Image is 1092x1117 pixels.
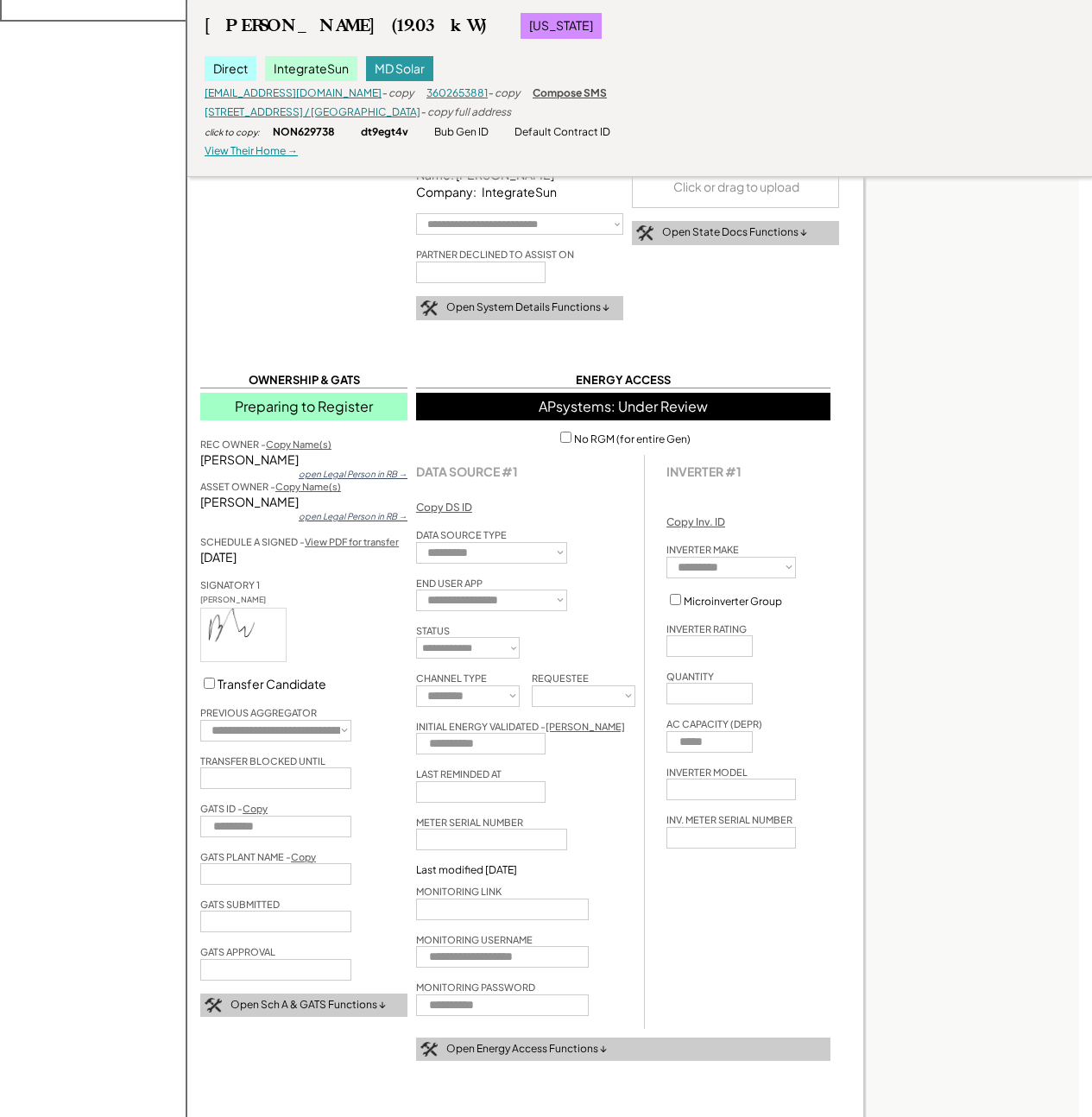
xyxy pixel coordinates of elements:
div: GATS ID - [200,802,268,815]
div: END USER APP [416,577,483,590]
div: QUANTITY [666,670,714,683]
a: [EMAIL_ADDRESS][DOMAIN_NAME] [205,86,382,99]
div: Click or drag to upload [633,166,840,207]
div: Preparing to Register [200,393,407,420]
div: DATA SOURCE TYPE [416,528,507,541]
div: INVERTER RATING [666,622,747,635]
div: GATS SUBMITTED [200,898,280,911]
div: AC CAPACITY (DEPR) [666,717,762,730]
div: Open Energy Access Functions ↓ [446,1042,607,1057]
div: INITIAL ENERGY VALIDATED - [416,720,625,733]
div: TRANSFER BLOCKED UNTIL [200,754,325,767]
div: PARTNER DECLINED TO ASSIST ON [416,248,574,261]
div: SIGNATORY 1 [200,578,260,591]
div: OWNERSHIP & GATS [200,372,407,388]
div: STATUS [416,624,450,637]
div: ASSET OWNER - [200,480,341,493]
a: 3602653881 [426,86,488,99]
label: Transfer Candidate [218,676,326,691]
div: View Their Home → [205,144,298,159]
div: click to copy: [205,126,260,138]
u: [PERSON_NAME] [546,721,625,732]
div: dt9egt4v [361,125,408,140]
div: METER SERIAL NUMBER [416,816,523,829]
div: [PERSON_NAME] [200,595,287,606]
div: [DATE] [200,549,407,566]
div: CHANNEL TYPE [416,672,487,685]
div: REQUESTEE [532,672,589,685]
div: MD Solar [366,56,433,82]
div: open Legal Person in RB → [299,510,407,522]
div: Open Sch A & GATS Functions ↓ [230,998,386,1013]
u: Copy [291,851,316,862]
u: Copy Name(s) [266,439,331,450]
div: GATS APPROVAL [200,945,275,958]
div: INVERTER MAKE [666,543,739,556]
strong: DATA SOURCE #1 [416,464,518,479]
a: [STREET_ADDRESS] / [GEOGRAPHIC_DATA] [205,105,420,118]
div: ENERGY ACCESS [416,372,830,388]
img: tool-icon.png [420,300,438,316]
img: tool-icon.png [636,225,653,241]
div: open Legal Person in RB → [299,468,407,480]
div: NON629738 [273,125,335,140]
div: Copy DS ID [416,501,472,515]
div: Open State Docs Functions ↓ [662,225,807,240]
div: [US_STATE] [521,13,602,39]
div: Last modified [DATE] [416,863,517,877]
div: SCHEDULE A SIGNED - [200,535,399,548]
div: - copy full address [420,105,511,120]
div: - copy [382,86,413,101]
div: Default Contract ID [514,125,610,140]
div: REC OWNER - [200,438,331,451]
label: Microinverter Group [684,595,782,608]
img: tool-icon.png [205,998,222,1013]
div: [PERSON_NAME] [200,494,407,511]
div: MONITORING PASSWORD [416,981,535,994]
div: PREVIOUS AGGREGATOR [200,706,317,719]
div: INVERTER #1 [666,464,742,479]
label: No RGM (for entire Gen) [574,432,691,445]
div: Open System Details Functions ↓ [446,300,609,315]
div: APsystems: Under Review [416,393,830,420]
div: INV. METER SERIAL NUMBER [666,813,792,826]
u: Copy Name(s) [275,481,341,492]
div: Compose SMS [533,86,607,101]
div: INVERTER MODEL [666,766,748,779]
div: - copy [488,86,520,101]
div: LAST REMINDED AT [416,767,502,780]
div: Direct [205,56,256,82]
a: View PDF for transfer [305,536,399,547]
div: MONITORING USERNAME [416,933,533,946]
div: GATS PLANT NAME - [200,850,316,863]
div: [PERSON_NAME] [200,451,407,469]
div: Copy Inv. ID [666,515,725,530]
div: IntegrateSun [265,56,357,82]
div: MONITORING LINK [416,885,502,898]
img: tool-icon.png [420,1042,438,1057]
div: Bub Gen ID [434,125,489,140]
u: Copy [243,803,268,814]
div: [PERSON_NAME] (19.03kW) [205,15,486,36]
img: +qREcEAAAABklEQVQDAOepyjFLqEv+AAAAAElFTkSuQmCC [201,609,286,661]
